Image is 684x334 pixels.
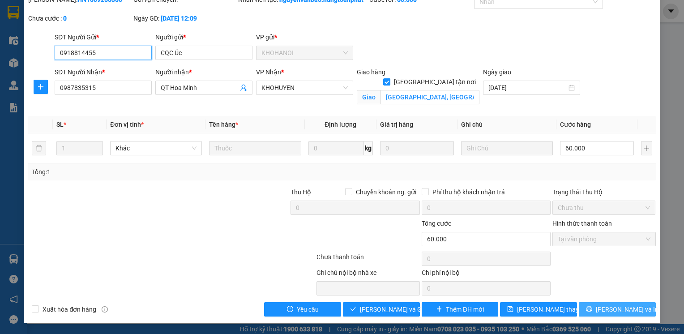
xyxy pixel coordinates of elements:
[55,67,152,77] div: SĐT Người Nhận
[422,302,499,317] button: plusThêm ĐH mới
[209,121,238,128] span: Tên hàng
[390,77,479,87] span: [GEOGRAPHIC_DATA] tận nơi
[34,80,48,94] button: plus
[291,188,311,196] span: Thu Hộ
[483,69,511,76] label: Ngày giao
[297,304,319,314] span: Yêu cầu
[558,232,650,246] span: Tại văn phòng
[558,201,650,214] span: Chưa thu
[32,167,264,177] div: Tổng: 1
[287,306,293,313] span: exclamation-circle
[325,121,356,128] span: Định lượng
[380,141,454,155] input: 0
[264,302,341,317] button: exclamation-circleYêu cầu
[579,302,656,317] button: printer[PERSON_NAME] và In
[102,306,108,313] span: info-circle
[436,306,442,313] span: plus
[155,67,252,77] div: Người nhận
[560,121,591,128] span: Cước hàng
[422,220,451,227] span: Tổng cước
[343,302,420,317] button: check[PERSON_NAME] và Giao hàng
[364,141,373,155] span: kg
[55,32,152,42] div: SĐT Người Gửi
[316,268,419,281] div: Ghi chú nội bộ nhà xe
[350,306,356,313] span: check
[488,83,567,93] input: Ngày giao
[429,187,509,197] span: Phí thu hộ khách nhận trả
[552,220,612,227] label: Hình thức thanh toán
[155,32,252,42] div: Người gửi
[461,141,553,155] input: Ghi Chú
[32,141,46,155] button: delete
[446,304,484,314] span: Thêm ĐH mới
[457,116,556,133] th: Ghi chú
[357,69,385,76] span: Giao hàng
[352,187,420,197] span: Chuyển khoản ng. gửi
[596,304,658,314] span: [PERSON_NAME] và In
[28,13,131,23] div: Chưa cước :
[133,13,236,23] div: Ngày GD:
[357,90,380,104] span: Giao
[500,302,577,317] button: save[PERSON_NAME] thay đổi
[34,83,47,90] span: plus
[360,304,446,314] span: [PERSON_NAME] và Giao hàng
[261,46,348,60] span: KHOHANOI
[209,141,301,155] input: VD: Bàn, Ghế
[586,306,592,313] span: printer
[380,90,479,104] input: Giao tận nơi
[261,81,348,94] span: KHOHUYEN
[39,304,100,314] span: Xuất hóa đơn hàng
[115,141,197,155] span: Khác
[256,32,353,42] div: VP gửi
[380,121,413,128] span: Giá trị hàng
[422,268,551,281] div: Chi phí nội bộ
[517,304,589,314] span: [PERSON_NAME] thay đổi
[110,121,144,128] span: Đơn vị tính
[507,306,513,313] span: save
[641,141,652,155] button: plus
[316,252,420,268] div: Chưa thanh toán
[552,187,655,197] div: Trạng thái Thu Hộ
[63,15,67,22] b: 0
[161,15,197,22] b: [DATE] 12:09
[256,69,281,76] span: VP Nhận
[240,84,247,91] span: user-add
[56,121,64,128] span: SL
